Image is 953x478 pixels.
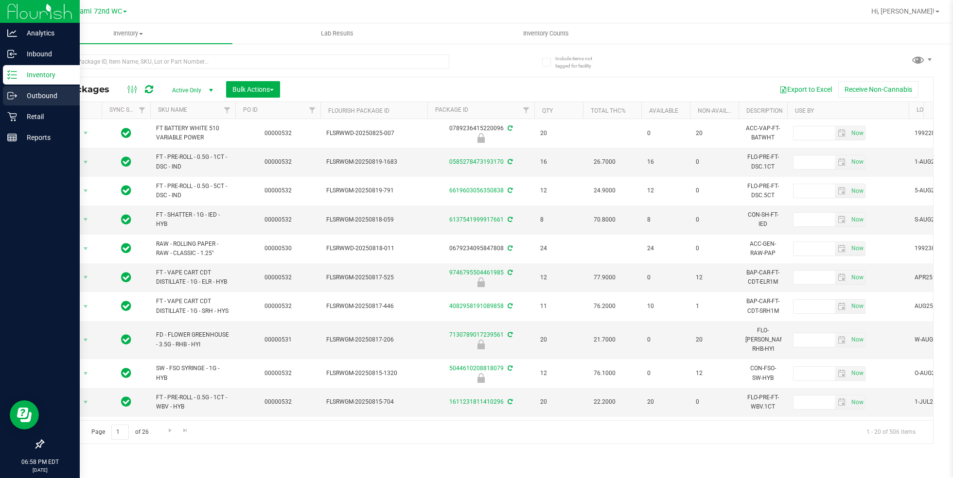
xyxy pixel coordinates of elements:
button: Export to Excel [773,81,838,98]
p: Inventory [17,69,75,81]
a: 6619603056350838 [449,187,504,194]
span: Include items not tagged for facility [555,55,604,69]
span: FLSRWWD-20250818-011 [326,244,422,253]
span: Sync from Compliance System [506,398,512,405]
p: Retail [17,111,75,122]
span: Sync from Compliance System [506,187,512,194]
span: Sync from Compliance System [506,125,512,132]
span: Miami 72nd WC [71,7,122,16]
span: select [80,300,92,313]
span: select [849,242,865,256]
a: 5044610208818079 [449,365,504,372]
span: select [849,126,865,140]
span: In Sync [121,126,131,140]
a: SKU Name [158,106,187,113]
span: 21.7000 [589,333,620,347]
a: 0585278473193170 [449,158,504,165]
a: 00000532 [265,158,292,165]
span: select [835,126,849,140]
a: 00000532 [265,303,292,309]
span: In Sync [121,333,131,346]
a: Flourish Package ID [328,107,389,114]
inline-svg: Outbound [7,91,17,101]
span: Inventory [23,29,232,38]
a: Go to the last page [178,425,193,438]
div: BAP-CAR-FT-CDT-SRH1M [744,296,781,316]
span: select [835,300,849,313]
a: 4082958191089858 [449,303,504,309]
span: 12 [540,369,577,378]
span: select [849,271,865,284]
span: 12 [540,186,577,195]
span: All Packages [51,84,119,95]
a: Use By [795,107,814,114]
span: select [80,367,92,380]
inline-svg: Inbound [7,49,17,59]
span: In Sync [121,213,131,226]
span: 24.9000 [589,184,620,198]
a: Non-Available [698,107,741,114]
div: FLO-PRE-FT-DSC.5CT [744,181,781,201]
p: 06:58 PM EDT [4,458,75,466]
span: select [80,126,92,140]
a: 00000532 [265,274,292,281]
a: Package ID [435,106,468,113]
span: 0 [696,397,733,407]
a: 00000530 [265,245,292,252]
span: 0 [647,369,684,378]
span: FLSRWGM-20250819-791 [326,186,422,195]
a: PO ID [243,106,258,113]
span: Set Current date [849,333,865,347]
span: 1 - 20 of 506 items [859,425,923,439]
a: Inventory [23,23,232,44]
span: 8 [540,215,577,224]
inline-svg: Analytics [7,28,17,38]
span: 24 [540,244,577,253]
span: select [835,395,849,409]
span: select [80,271,92,284]
div: FLO-PRE-FT-WBV.1CT [744,392,781,412]
inline-svg: Reports [7,133,17,142]
div: 0679234095847808 [426,244,536,253]
span: Sync from Compliance System [506,365,512,372]
span: Set Current date [849,395,865,410]
span: Set Current date [849,366,865,380]
span: 11 [540,302,577,311]
span: In Sync [121,395,131,409]
inline-svg: Inventory [7,70,17,80]
span: 24 [647,244,684,253]
a: 9746795504461985 [449,269,504,276]
span: Set Current date [849,241,865,256]
a: 00000532 [265,370,292,376]
span: 12 [696,273,733,282]
span: select [849,333,865,347]
span: select [835,367,849,380]
div: FLO-[PERSON_NAME]-RHB-HYI [744,325,781,355]
span: select [80,333,92,347]
span: Set Current date [849,184,865,198]
span: 76.1000 [589,366,620,380]
a: 1611231811410296 [449,398,504,405]
div: CON-SH-FT-IED [744,209,781,230]
a: Filter [304,102,320,119]
span: 20 [647,397,684,407]
span: 12 [696,369,733,378]
span: FLSRWGM-20250817-206 [326,335,422,344]
span: Bulk Actions [232,85,274,93]
span: FT - PRE-ROLL - 0.5G - 5CT - DSC - IND [156,182,229,200]
span: Hi, [PERSON_NAME]! [871,7,935,15]
span: 0 [696,186,733,195]
span: Sync from Compliance System [506,245,512,252]
span: Sync from Compliance System [506,303,512,309]
p: Reports [17,132,75,143]
div: ACC-GEN-RAW-PAP [744,239,781,259]
div: CON-FSO-SW-HYB [744,363,781,383]
span: In Sync [121,241,131,255]
span: Page of 26 [83,425,157,440]
span: FT - VAPE CART CDT DISTILLATE - 1G - SRH - HYS [156,297,229,315]
span: 16 [647,157,684,167]
span: 76.2000 [589,299,620,313]
div: Newly Received [426,133,536,143]
span: 20 [540,397,577,407]
span: FT - PRE-ROLL - 0.5G - 1CT - DSC - IND [156,153,229,171]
